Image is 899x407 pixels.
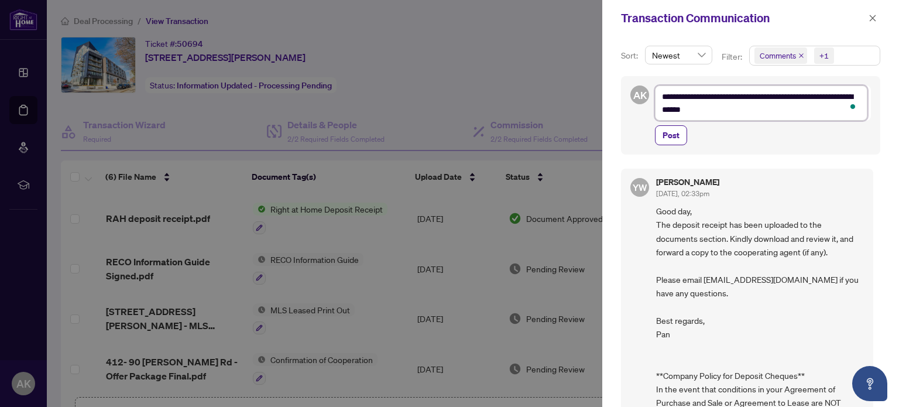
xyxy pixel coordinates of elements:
p: Filter: [722,50,744,63]
span: Newest [652,46,705,64]
div: +1 [819,50,829,61]
span: Comments [754,47,807,64]
h5: [PERSON_NAME] [656,178,719,186]
button: Post [655,125,687,145]
span: Comments [760,50,796,61]
span: YW [633,180,647,194]
span: Post [663,126,680,145]
div: Transaction Communication [621,9,865,27]
span: AK [633,87,647,103]
textarea: To enrich screen reader interactions, please activate Accessibility in Grammarly extension settings [655,85,867,121]
span: close [798,53,804,59]
span: [DATE], 02:33pm [656,189,709,198]
span: close [869,14,877,22]
button: Open asap [852,366,887,401]
p: Sort: [621,49,640,62]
